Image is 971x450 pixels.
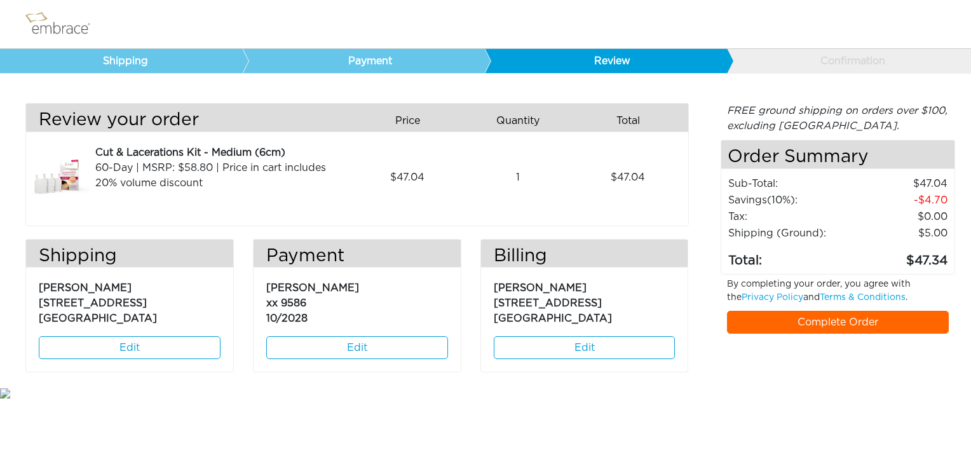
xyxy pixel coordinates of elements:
span: [PERSON_NAME] [266,283,359,293]
a: Edit [266,336,448,359]
span: 47.04 [390,170,424,185]
span: (10%) [767,195,795,205]
p: [PERSON_NAME] [STREET_ADDRESS] [GEOGRAPHIC_DATA] [494,274,676,326]
a: Complete Order [727,311,949,334]
a: Terms & Conditions [820,293,906,302]
td: $5.00 [849,225,948,242]
img: 26525890-8dcd-11e7-bd72-02e45ca4b85b.jpeg [26,145,90,210]
h3: Billing [481,246,688,268]
span: Quantity [496,113,540,128]
div: FREE ground shipping on orders over $100, excluding [GEOGRAPHIC_DATA]. [721,103,956,133]
td: Savings : [728,192,849,208]
td: Sub-Total: [728,175,849,192]
h4: Order Summary [721,140,955,169]
a: Review [484,49,727,73]
td: Shipping (Ground): [728,225,849,242]
span: 1 [516,170,520,185]
a: Confirmation [726,49,969,73]
a: Payment [242,49,485,73]
td: 47.04 [849,175,948,192]
a: Privacy Policy [742,293,803,302]
td: 0.00 [849,208,948,225]
div: By completing your order, you agree with the and . [717,278,959,311]
h3: Shipping [26,246,233,268]
td: 47.34 [849,242,948,271]
img: logo.png [22,8,105,40]
td: Total: [728,242,849,271]
span: 10/2028 [266,313,308,324]
td: Tax: [728,208,849,225]
a: Edit [494,336,676,359]
a: Edit [39,336,221,359]
span: 47.04 [611,170,645,185]
p: [PERSON_NAME] [STREET_ADDRESS] [GEOGRAPHIC_DATA] [39,274,221,326]
h3: Review your order [26,110,348,132]
div: 60-Day | MSRP: $58.80 | Price in cart includes 20% volume discount [95,160,348,191]
div: Total [578,110,688,132]
h3: Payment [254,246,461,268]
div: Price [357,110,468,132]
td: 4.70 [849,192,948,208]
span: xx 9586 [266,298,306,308]
div: Cut & Lacerations Kit - Medium (6cm) [95,145,348,160]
